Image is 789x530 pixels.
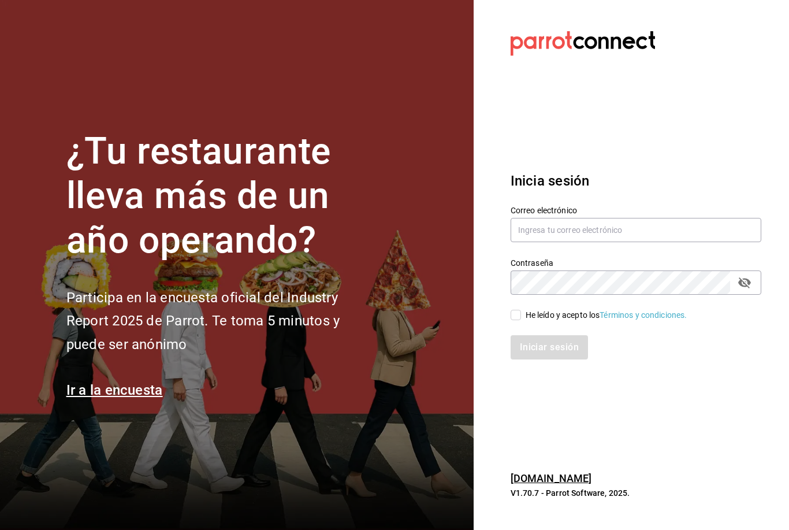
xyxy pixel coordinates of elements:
[511,218,761,242] input: Ingresa tu correo electrónico
[511,472,592,484] a: [DOMAIN_NAME]
[511,487,761,499] p: V1.70.7 - Parrot Software, 2025.
[66,382,163,398] a: Ir a la encuesta
[66,129,378,262] h1: ¿Tu restaurante lleva más de un año operando?
[511,171,761,191] h3: Inicia sesión
[526,309,687,321] div: He leído y acepto los
[66,286,378,357] h2: Participa en la encuesta oficial del Industry Report 2025 de Parrot. Te toma 5 minutos y puede se...
[735,273,754,292] button: passwordField
[511,206,761,214] label: Correo electrónico
[511,259,761,267] label: Contraseña
[600,310,687,320] a: Términos y condiciones.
